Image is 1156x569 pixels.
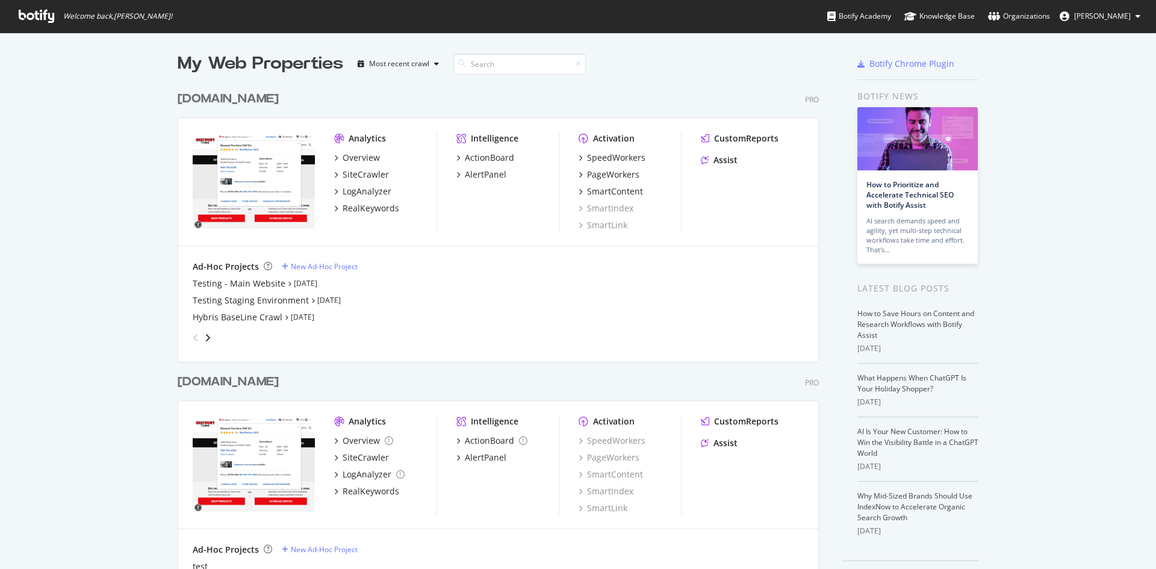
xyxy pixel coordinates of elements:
a: PageWorkers [579,452,639,464]
div: SiteCrawler [343,452,389,464]
span: Welcome back, [PERSON_NAME] ! [63,11,172,21]
div: Intelligence [471,415,518,428]
a: How to Save Hours on Content and Research Workflows with Botify Assist [857,308,974,340]
div: PageWorkers [587,169,639,181]
a: RealKeywords [334,485,399,497]
div: [DATE] [857,526,978,536]
input: Search [453,54,586,75]
a: SiteCrawler [334,452,389,464]
a: AlertPanel [456,452,506,464]
div: Ad-Hoc Projects [193,261,259,273]
a: How to Prioritize and Accelerate Technical SEO with Botify Assist [866,179,954,210]
a: ActionBoard [456,152,514,164]
div: Botify Academy [827,10,891,22]
div: CustomReports [714,415,778,428]
button: Most recent crawl [353,54,444,73]
div: RealKeywords [343,485,399,497]
div: SpeedWorkers [587,152,645,164]
a: SmartLink [579,219,627,231]
a: CustomReports [701,415,778,428]
div: My Web Properties [178,52,343,76]
div: [DOMAIN_NAME] [178,373,279,391]
div: Intelligence [471,132,518,145]
a: Testing - Main Website [193,278,285,290]
a: PageWorkers [579,169,639,181]
a: New Ad-Hoc Project [282,261,358,272]
a: AI Is Your New Customer: How to Win the Visibility Battle in a ChatGPT World [857,426,978,458]
a: SmartLink [579,502,627,514]
div: SmartContent [587,185,643,197]
div: Pro [805,378,819,388]
a: Overview [334,152,380,164]
div: [DATE] [857,397,978,408]
div: Knowledge Base [904,10,975,22]
div: angle-right [204,332,212,344]
button: [PERSON_NAME] [1050,7,1150,26]
a: SmartIndex [579,202,633,214]
a: SpeedWorkers [579,152,645,164]
div: [DATE] [857,461,978,472]
div: Botify Chrome Plugin [869,58,954,70]
div: AlertPanel [465,169,506,181]
div: Overview [343,435,380,447]
div: CustomReports [714,132,778,145]
div: Analytics [349,132,386,145]
div: LogAnalyzer [343,185,391,197]
div: Activation [593,415,635,428]
div: ActionBoard [465,152,514,164]
span: Chris Henry [1074,11,1131,21]
a: SmartContent [579,185,643,197]
a: Assist [701,437,738,449]
a: Assist [701,154,738,166]
div: Analytics [349,415,386,428]
a: ActionBoard [456,435,527,447]
div: RealKeywords [343,202,399,214]
div: [DOMAIN_NAME] [178,90,279,108]
div: AI search demands speed and agility, yet multi-step technical workflows take time and effort. Tha... [866,216,969,255]
a: [DATE] [291,312,314,322]
div: Activation [593,132,635,145]
a: Why Mid-Sized Brands Should Use IndexNow to Accelerate Organic Search Growth [857,491,972,523]
a: Botify Chrome Plugin [857,58,954,70]
a: What Happens When ChatGPT Is Your Holiday Shopper? [857,373,966,394]
div: Assist [713,437,738,449]
a: SmartContent [579,468,643,480]
div: Organizations [988,10,1050,22]
div: SiteCrawler [343,169,389,181]
div: [DATE] [857,343,978,354]
div: Assist [713,154,738,166]
div: Most recent crawl [369,60,429,67]
a: Testing Staging Environment [193,294,309,306]
a: [DATE] [294,278,317,288]
a: LogAnalyzer [334,468,405,480]
a: Overview [334,435,393,447]
a: RealKeywords [334,202,399,214]
div: Latest Blog Posts [857,282,978,295]
a: LogAnalyzer [334,185,391,197]
a: [DOMAIN_NAME] [178,373,284,391]
div: AlertPanel [465,452,506,464]
div: Ad-Hoc Projects [193,544,259,556]
div: ActionBoard [465,435,514,447]
a: SmartIndex [579,485,633,497]
img: How to Prioritize and Accelerate Technical SEO with Botify Assist [857,107,978,170]
div: New Ad-Hoc Project [291,261,358,272]
a: SpeedWorkers [579,435,645,447]
img: discounttiresecondary.com [193,415,315,513]
div: LogAnalyzer [343,468,391,480]
a: AlertPanel [456,169,506,181]
img: discounttire.com [193,132,315,230]
a: SiteCrawler [334,169,389,181]
a: Hybris BaseLine Crawl [193,311,282,323]
div: Pro [805,95,819,105]
div: Botify news [857,90,978,103]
